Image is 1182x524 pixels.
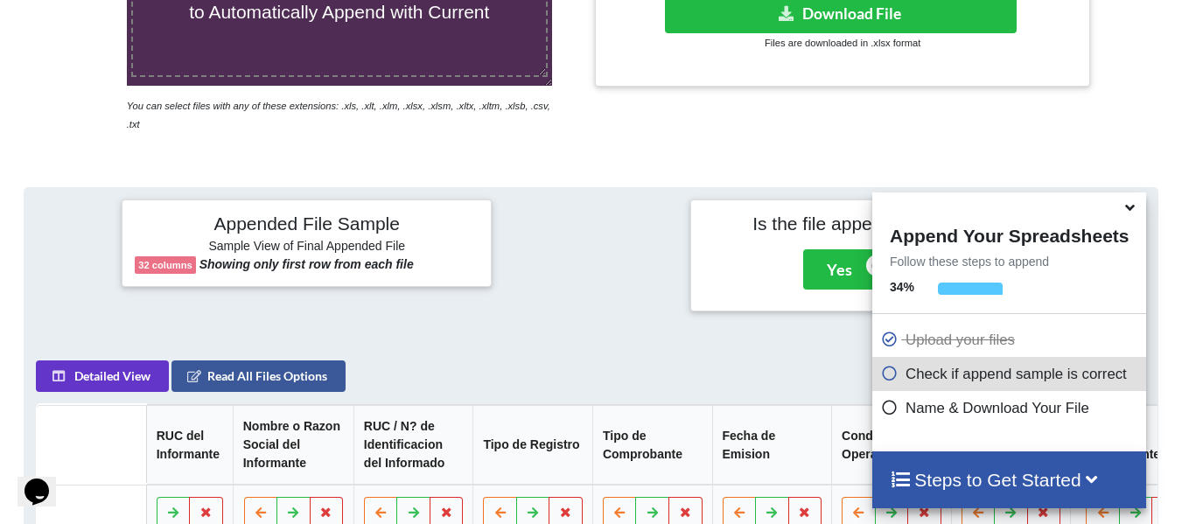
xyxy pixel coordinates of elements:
th: RUC del Informante [146,405,233,485]
h4: Append Your Spreadsheets [872,220,1146,247]
h6: Sample View of Final Appended File [135,239,479,256]
iframe: chat widget [17,454,73,507]
button: Yes [803,249,876,290]
button: Detailed View [36,360,169,392]
b: 34 % [890,280,914,294]
p: Follow these steps to append [872,253,1146,270]
h4: Steps to Get Started [890,469,1129,491]
h4: Appended File Sample [135,213,479,237]
small: Files are downloaded in .xlsx format [765,38,920,48]
i: You can select files with any of these extensions: .xls, .xlt, .xlm, .xlsx, .xlsm, .xltx, .xltm, ... [127,101,550,129]
h4: Is the file appended correctly? [703,213,1047,234]
p: Name & Download Your File [881,397,1142,419]
th: RUC / N? de Identificacion del Informado [353,405,473,485]
th: Condicion de la Operacion [831,405,951,485]
th: Tipo de Registro [472,405,592,485]
p: Upload your files [881,329,1142,351]
th: Fecha de Emision [711,405,831,485]
b: Showing only first row from each file [199,257,414,271]
th: Tipo de Comprobante [592,405,712,485]
th: Nombre o Razon Social del Informante [233,405,353,485]
button: Read All Files Options [171,360,346,392]
b: 32 columns [138,260,192,270]
p: Check if append sample is correct [881,363,1142,385]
